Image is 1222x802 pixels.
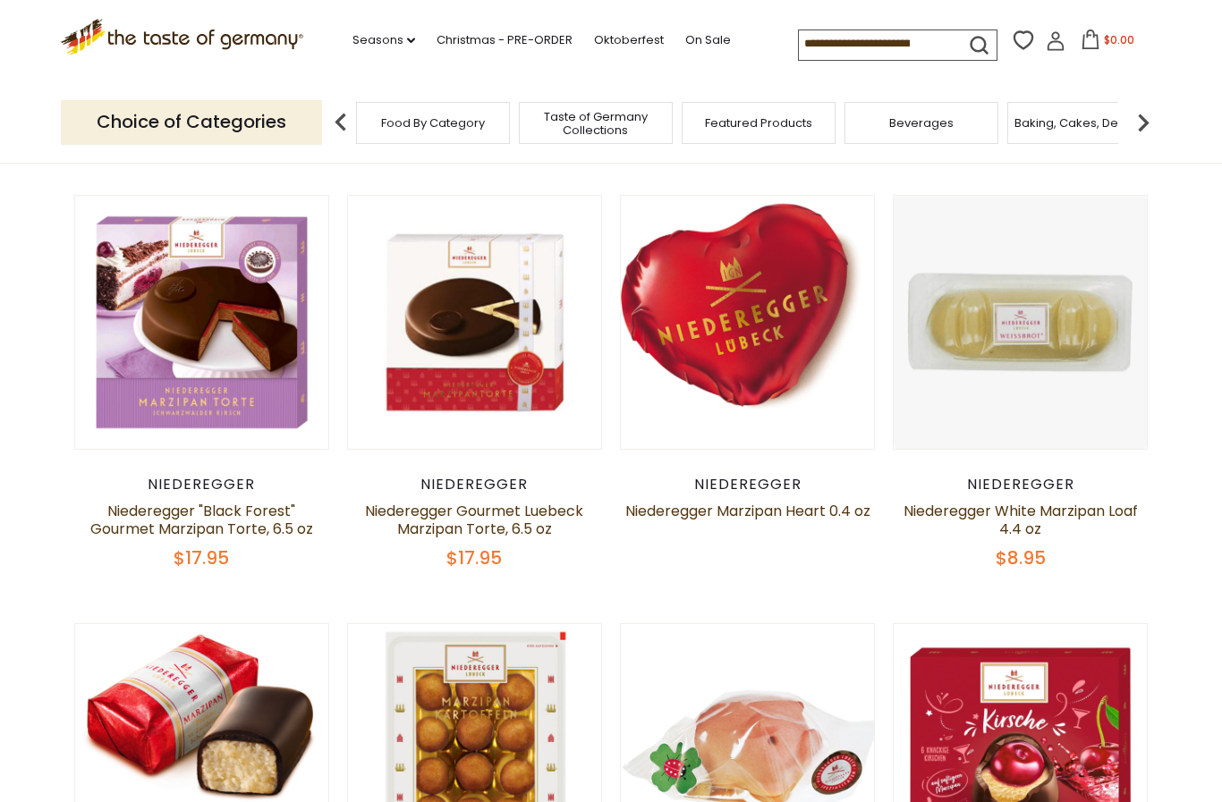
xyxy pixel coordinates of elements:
[347,476,602,494] div: Niederegger
[685,30,731,50] a: On Sale
[893,476,1148,494] div: Niederegger
[75,196,328,449] img: Niederegger
[437,30,573,50] a: Christmas - PRE-ORDER
[348,196,601,449] img: Niederegger
[996,545,1046,570] span: $8.95
[621,196,874,422] img: Niederegger
[323,105,359,140] img: previous arrow
[365,501,583,539] a: Niederegger Gourmet Luebeck Marzipan Torte, 6.5 oz
[61,100,322,144] p: Choice of Categories
[1014,116,1153,130] a: Baking, Cakes, Desserts
[174,545,229,570] span: $17.95
[352,30,415,50] a: Seasons
[904,501,1138,539] a: Niederegger White Marzipan Loaf 4.4 oz
[446,545,502,570] span: $17.95
[381,116,485,130] a: Food By Category
[625,501,870,521] a: Niederegger Marzipan Heart 0.4 oz
[74,476,329,494] div: Niederegger
[1069,30,1145,56] button: $0.00
[1104,32,1134,47] span: $0.00
[620,476,875,494] div: Niederegger
[894,196,1147,449] img: Niederegger
[594,30,664,50] a: Oktoberfest
[705,116,812,130] a: Featured Products
[1125,105,1161,140] img: next arrow
[889,116,954,130] a: Beverages
[524,110,667,137] a: Taste of Germany Collections
[90,501,313,539] a: Niederegger "Black Forest" Gourmet Marzipan Torte, 6.5 oz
